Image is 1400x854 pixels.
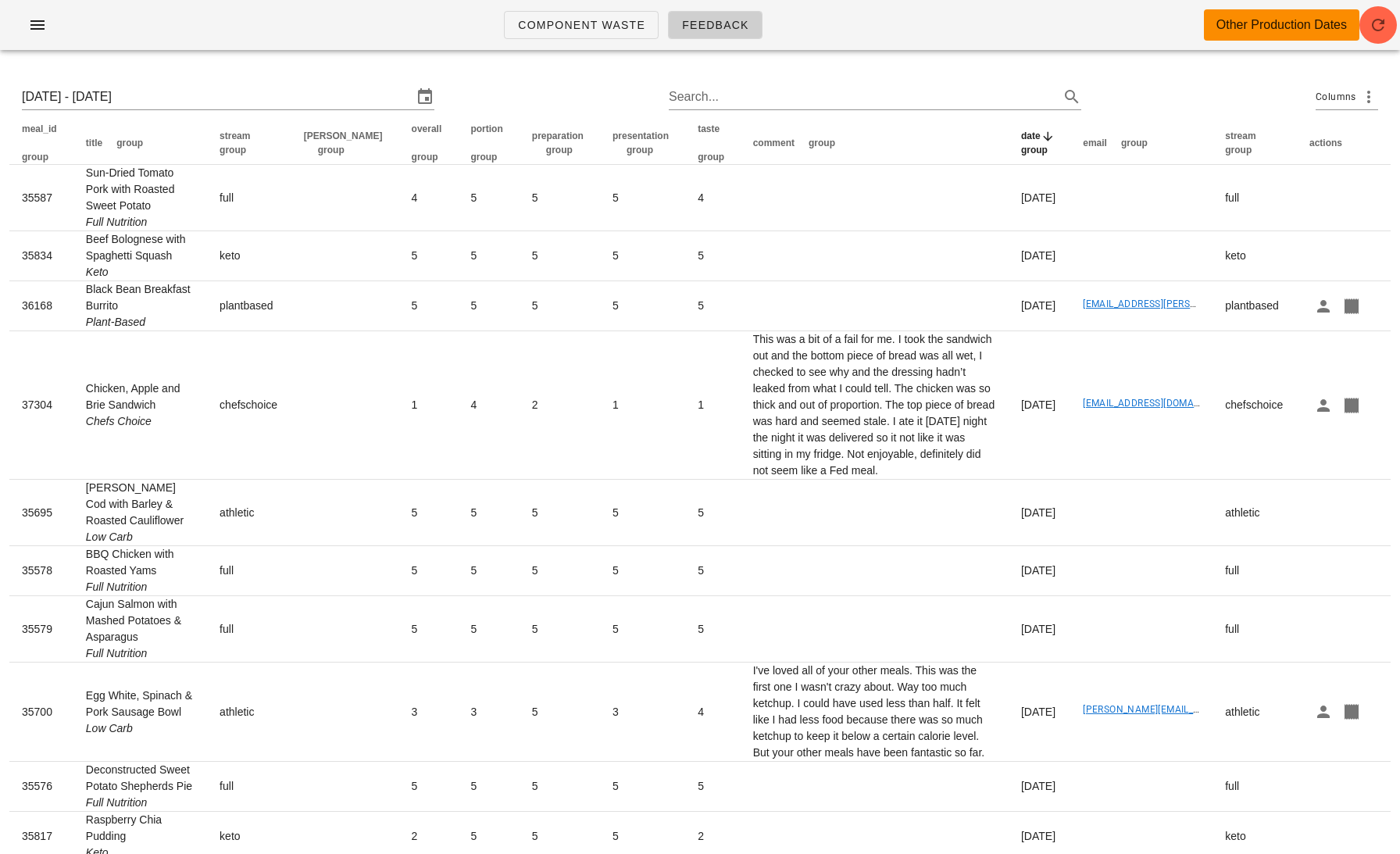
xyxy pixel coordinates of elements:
[685,331,741,480] td: 1
[741,122,1009,165] th: comment: Not sorted. Activate to sort ascending.
[520,546,600,596] td: 5
[73,122,207,165] th: title: Not sorted. Activate to sort ascending.
[1212,122,1297,165] th: stream: Not sorted. Activate to sort ascending.
[1009,331,1070,480] td: [DATE]
[741,331,1009,480] td: This was a bit of a fail for me. I took the sandwich out and the bottom piece of bread was all we...
[86,266,109,278] i: Keto
[520,663,600,762] td: 5
[458,231,519,281] td: 5
[753,138,795,148] span: comment
[86,581,148,593] i: Full Nutrition
[546,145,573,155] span: group
[600,165,685,231] td: 5
[600,762,685,812] td: 5
[207,165,291,231] td: full
[520,480,600,546] td: 5
[458,596,519,663] td: 5
[73,546,207,596] td: BBQ Chicken with Roasted Yams
[399,596,459,663] td: 5
[685,663,741,762] td: 4
[73,231,207,281] td: Beef Bolognese with Spaghetti Squash
[399,165,459,231] td: 4
[1009,165,1070,231] td: [DATE]
[73,480,207,546] td: [PERSON_NAME] Cod with Barley & Roasted Cauliflower
[681,19,749,31] span: Feedback
[1009,281,1070,331] td: [DATE]
[1316,89,1356,105] span: Columns
[458,663,519,762] td: 3
[22,152,48,163] span: group
[517,19,645,31] span: Component Waste
[458,480,519,546] td: 5
[207,546,291,596] td: full
[9,122,73,165] th: meal_id: Not sorted. Activate to sort ascending.
[207,231,291,281] td: keto
[685,596,741,663] td: 5
[458,281,519,331] td: 5
[1021,130,1041,141] span: date
[600,663,685,762] td: 3
[220,130,250,141] span: stream
[458,546,519,596] td: 5
[600,480,685,546] td: 5
[73,281,207,331] td: Black Bean Breakfast Burrito
[520,165,600,231] td: 5
[399,663,459,762] td: 3
[1212,663,1297,762] td: athletic
[207,596,291,663] td: full
[685,122,741,165] th: taste: Not sorted. Activate to sort ascending.
[73,663,207,762] td: Egg White, Spinach & Pork Sausage Bowl
[458,122,519,165] th: portion: Not sorted. Activate to sort ascending.
[1009,596,1070,663] td: [DATE]
[520,281,600,331] td: 5
[207,281,291,331] td: plantbased
[1083,398,1238,409] a: [EMAIL_ADDRESS][DOMAIN_NAME]
[9,480,73,546] td: 35695
[1121,138,1148,148] span: group
[1212,546,1297,596] td: full
[685,546,741,596] td: 5
[291,122,399,165] th: tod: Not sorted. Activate to sort ascending.
[9,165,73,231] td: 35587
[1309,138,1342,148] span: actions
[1083,298,1313,309] a: [EMAIL_ADDRESS][PERSON_NAME][DOMAIN_NAME]
[685,762,741,812] td: 5
[86,316,145,328] i: Plant-Based
[1212,762,1297,812] td: full
[22,123,57,134] span: meal_id
[627,145,653,155] span: group
[668,11,762,39] a: Feedback
[1216,16,1347,34] div: Other Production Dates
[685,231,741,281] td: 5
[399,281,459,331] td: 5
[470,123,502,134] span: portion
[1212,231,1297,281] td: keto
[399,546,459,596] td: 5
[600,281,685,331] td: 5
[318,145,345,155] span: group
[116,138,143,148] span: group
[73,762,207,812] td: Deconstructed Sweet Potato Shepherds Pie
[86,796,148,809] i: Full Nutrition
[399,762,459,812] td: 5
[600,122,685,165] th: presentation: Not sorted. Activate to sort ascending.
[741,663,1009,762] td: I've loved all of your other meals. This was the first one I wasn't crazy about. Way too much ket...
[207,122,291,165] th: stream: Not sorted. Activate to sort ascending.
[9,596,73,663] td: 35579
[685,480,741,546] td: 5
[86,216,148,228] i: Full Nutrition
[532,130,584,141] span: preparation
[86,138,102,148] span: title
[207,331,291,480] td: chefschoice
[612,130,669,141] span: presentation
[1212,165,1297,231] td: full
[1009,231,1070,281] td: [DATE]
[685,281,741,331] td: 5
[1009,480,1070,546] td: [DATE]
[73,165,207,231] td: Sun-Dried Tomato Pork with Roasted Sweet Potato
[9,762,73,812] td: 35576
[600,546,685,596] td: 5
[9,663,73,762] td: 35700
[600,596,685,663] td: 5
[520,596,600,663] td: 5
